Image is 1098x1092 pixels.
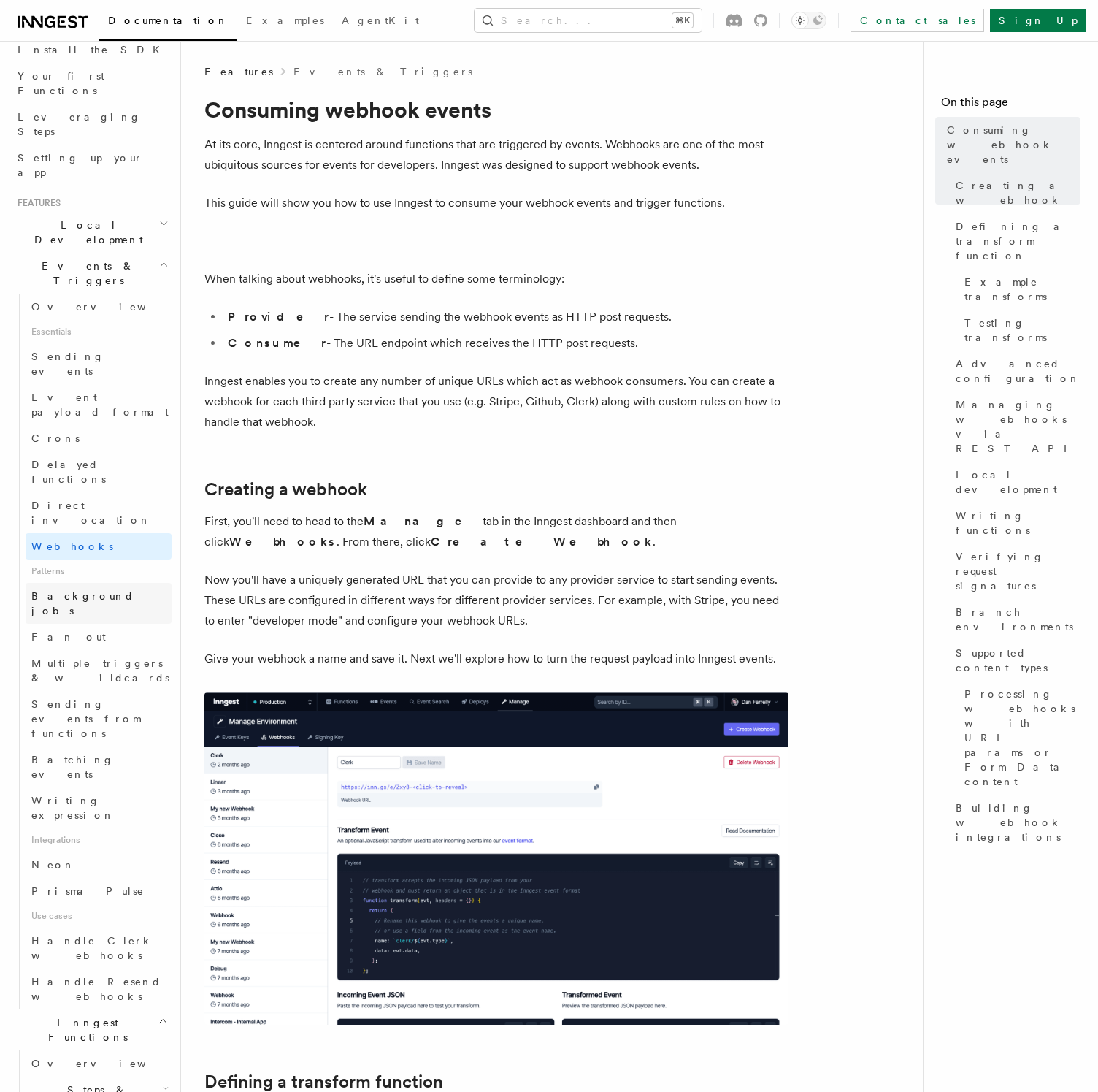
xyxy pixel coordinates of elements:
a: Neon [26,852,172,878]
a: Creating a webhook [950,172,1080,213]
span: Use cases [26,904,172,928]
p: Inngest enables you to create any number of unique URLs which act as webhook consumers. You can c... [204,371,788,432]
a: Verifying request signatures [950,543,1080,599]
strong: Provider [228,310,329,324]
span: Handle Clerk webhooks [31,935,153,961]
a: Writing expression [26,787,172,828]
a: Managing webhooks via REST API [950,392,1080,462]
a: Install the SDK [12,37,172,63]
a: Building webhook integrations [950,795,1080,850]
span: Essentials [26,320,172,343]
a: Sign Up [990,9,1086,32]
button: Events & Triggers [12,253,172,294]
span: Webhooks [31,541,113,552]
p: When talking about webhooks, it's useful to define some terminology: [204,269,788,289]
a: Consuming webhook events [941,117,1080,172]
p: Give your webhook a name and save it. Next we'll explore how to turn the request payload into Inn... [204,649,788,669]
span: Writing functions [956,508,1080,538]
a: Defining a transform function [204,1072,443,1092]
a: Background jobs [26,583,172,624]
a: Delayed functions [26,451,172,492]
span: Features [12,197,61,209]
h1: Consuming webhook events [204,96,788,123]
span: Leveraging Steps [18,111,141,137]
span: Events & Triggers [12,259,159,288]
span: Patterns [26,560,172,583]
a: Events & Triggers [293,64,472,79]
p: First, you'll need to head to the tab in the Inngest dashboard and then click . From there, click . [204,511,788,552]
a: Handle Resend webhooks [26,969,172,1009]
a: Multiple triggers & wildcards [26,650,172,691]
span: Setting up your app [18,152,143,178]
button: Toggle dark mode [791,12,826,29]
span: Creating a webhook [956,178,1080,207]
span: Overview [31,1058,182,1069]
a: Prisma Pulse [26,878,172,904]
span: Batching events [31,754,114,780]
kbd: ⌘K [672,13,693,28]
span: Fan out [31,631,106,643]
span: Branch environments [956,605,1080,634]
span: Multiple triggers & wildcards [31,657,169,684]
li: - The service sending the webhook events as HTTP post requests. [223,307,788,327]
strong: Create Webhook [431,535,653,549]
span: Example transforms [964,275,1080,304]
span: AgentKit [342,15,419,26]
a: Defining a transform function [950,213,1080,269]
span: Advanced configuration [956,356,1080,386]
strong: Manage [364,514,483,528]
span: Local development [956,467,1080,497]
a: Overview [26,294,172,320]
span: Documentation [108,15,229,26]
span: Delayed functions [31,459,106,485]
span: Prisma Pulse [31,885,145,897]
strong: Consumer [228,336,326,350]
a: Webhooks [26,533,172,560]
span: Local Development [12,218,159,247]
a: Contact sales [851,9,984,32]
a: Direct invocation [26,492,172,533]
a: Creating a webhook [204,479,367,500]
span: Processing webhooks with URL params or Form Data content [964,687,1080,789]
a: Sending events [26,343,172,384]
span: Defining a transform function [956,219,1080,263]
a: Writing functions [950,503,1080,543]
span: Install the SDK [18,44,169,56]
a: Advanced configuration [950,351,1080,392]
a: Batching events [26,747,172,787]
span: Examples [246,15,324,26]
span: Inngest Functions [12,1015,158,1045]
h4: On this page [941,93,1080,117]
strong: Webhooks [229,535,337,549]
a: Your first Functions [12,63,172,104]
a: Handle Clerk webhooks [26,928,172,969]
img: Inngest dashboard showing a newly created webhook [204,692,788,1025]
p: At its core, Inngest is centered around functions that are triggered by events. Webhooks are one ... [204,134,788,175]
span: Your first Functions [18,70,104,96]
span: Handle Resend webhooks [31,976,161,1002]
span: Testing transforms [964,316,1080,345]
span: Crons [31,432,80,444]
button: Inngest Functions [12,1009,172,1050]
button: Local Development [12,212,172,253]
li: - The URL endpoint which receives the HTTP post requests. [223,333,788,354]
a: Documentation [99,4,237,41]
p: This guide will show you how to use Inngest to consume your webhook events and trigger functions. [204,193,788,213]
a: Supported content types [950,640,1080,681]
span: Sending events [31,351,104,377]
span: Writing expression [31,795,115,821]
p: Now you'll have a uniquely generated URL that you can provide to any provider service to start se... [204,570,788,631]
a: Processing webhooks with URL params or Form Data content [959,681,1080,795]
a: Fan out [26,624,172,650]
span: Overview [31,301,182,313]
div: Events & Triggers [12,294,172,1009]
a: Event payload format [26,384,172,425]
span: Background jobs [31,590,134,616]
span: Features [204,64,273,79]
a: Local development [950,462,1080,503]
a: Branch environments [950,599,1080,640]
a: Sending events from functions [26,691,172,747]
a: Testing transforms [959,310,1080,351]
a: Example transforms [959,269,1080,310]
span: Neon [31,859,75,871]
